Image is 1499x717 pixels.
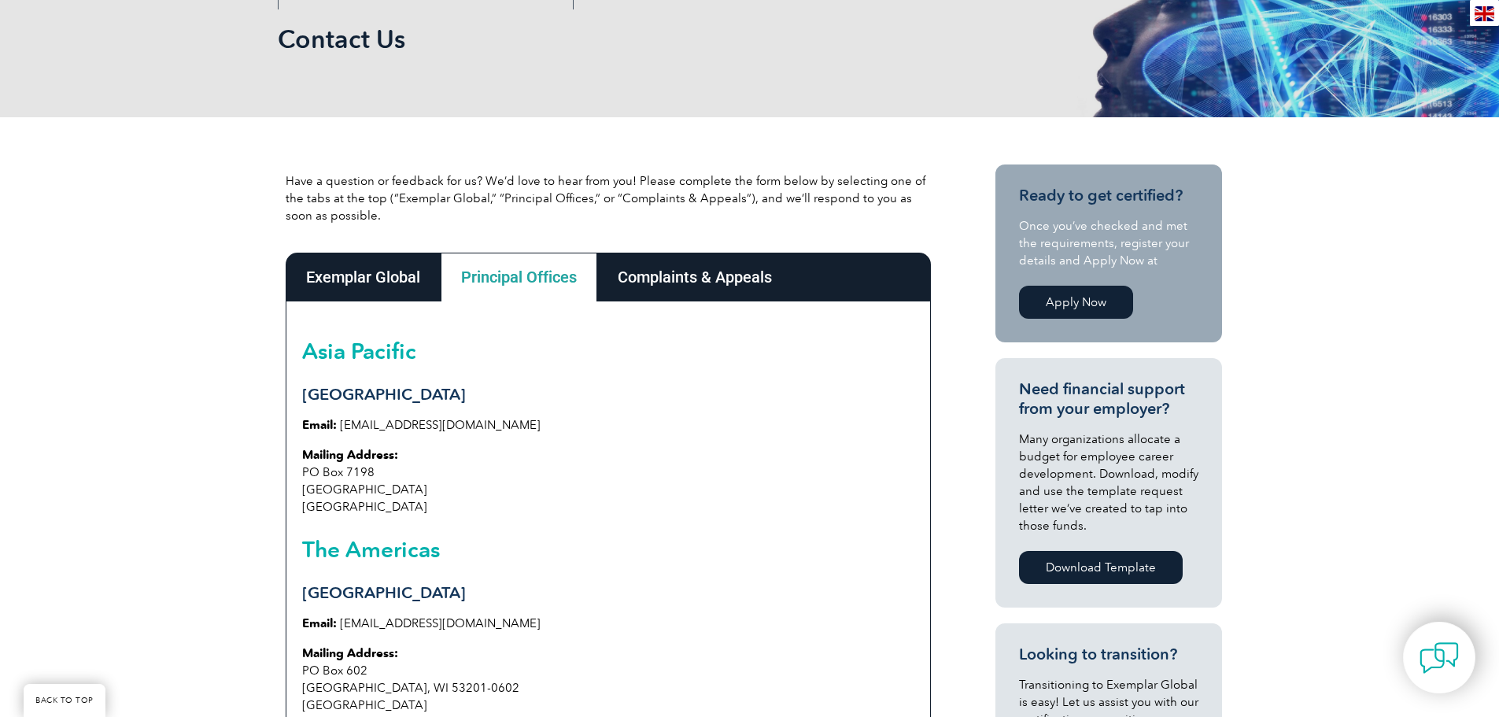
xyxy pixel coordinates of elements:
[302,385,914,405] h3: [GEOGRAPHIC_DATA]
[278,24,882,54] h1: Contact Us
[286,253,441,301] div: Exemplar Global
[302,646,398,660] strong: Mailing Address:
[441,253,597,301] div: Principal Offices
[302,338,914,364] h2: Asia Pacific
[1019,186,1198,205] h3: Ready to get certified?
[302,583,914,603] h3: [GEOGRAPHIC_DATA]
[1019,217,1198,269] p: Once you’ve checked and met the requirements, register your details and Apply Now at
[1420,638,1459,678] img: contact-chat.png
[1019,431,1198,534] p: Many organizations allocate a budget for employee career development. Download, modify and use th...
[1019,551,1183,584] a: Download Template
[1475,6,1494,21] img: en
[1019,645,1198,664] h3: Looking to transition?
[1019,379,1198,419] h3: Need financial support from your employer?
[286,172,931,224] p: Have a question or feedback for us? We’d love to hear from you! Please complete the form below by...
[24,684,105,717] a: BACK TO TOP
[302,448,398,462] strong: Mailing Address:
[340,616,541,630] a: [EMAIL_ADDRESS][DOMAIN_NAME]
[597,253,792,301] div: Complaints & Appeals
[340,418,541,432] a: [EMAIL_ADDRESS][DOMAIN_NAME]
[1019,286,1133,319] a: Apply Now
[302,645,914,714] p: PO Box 602 [GEOGRAPHIC_DATA], WI 53201-0602 [GEOGRAPHIC_DATA]
[302,616,337,630] strong: Email:
[302,418,337,432] strong: Email:
[302,446,914,516] p: PO Box 7198 [GEOGRAPHIC_DATA] [GEOGRAPHIC_DATA]
[302,537,914,562] h2: The Americas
